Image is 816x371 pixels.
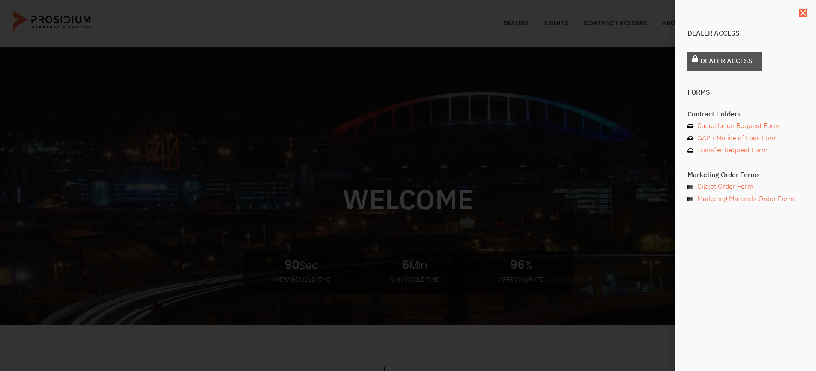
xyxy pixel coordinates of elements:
h4: Forms [687,89,803,96]
h4: Dealer Access [687,30,803,37]
a: Dealer Access [687,52,762,71]
a: Close [799,9,807,17]
a: Transfer Request Form [687,144,803,157]
h4: Contract Holders [687,111,803,118]
h4: Marketing Order Forms [687,172,803,178]
span: GAP - Notice of Loss Form [695,132,778,145]
a: Marketing Materials Order Form [687,193,803,205]
a: GAP - Notice of Loss Form [687,132,803,145]
span: Cilajet Order Form [695,181,753,193]
a: Cilajet Order Form [687,181,803,193]
span: Cancellation Request Form [695,120,780,132]
span: Transfer Request Form [695,144,768,157]
span: Dealer Access [700,55,753,68]
a: Cancellation Request Form [687,120,803,132]
span: Marketing Materials Order Form [695,193,794,205]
